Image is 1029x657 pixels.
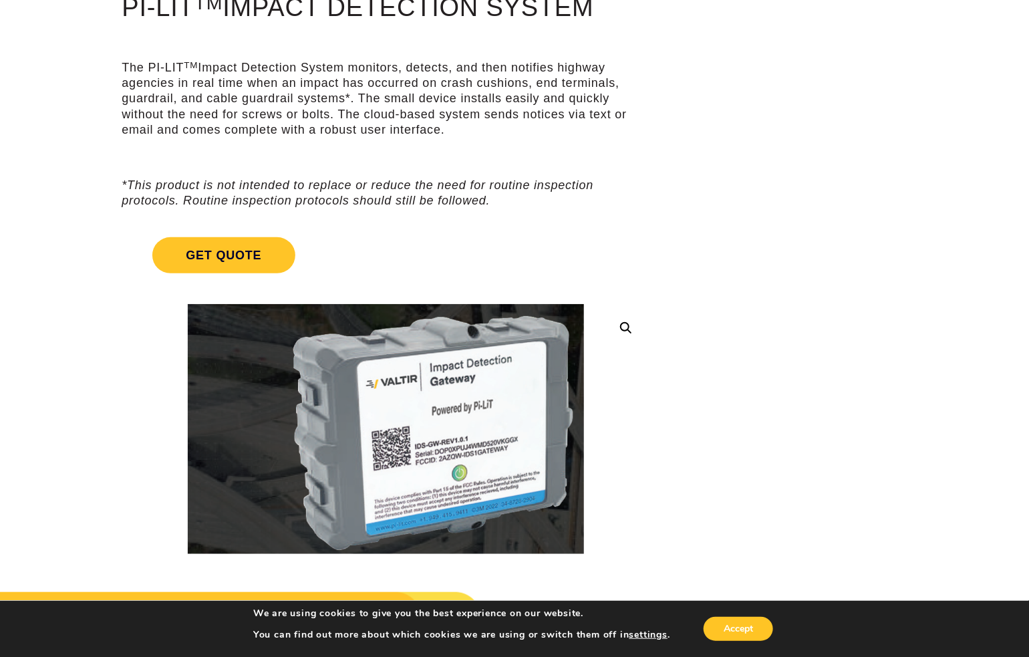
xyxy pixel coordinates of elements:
[122,178,593,207] em: *This product is not intended to replace or reduce the need for routine inspection protocols. Rou...
[184,60,198,70] sup: TM
[629,629,668,641] button: settings
[122,221,649,289] a: Get Quote
[152,237,295,273] span: Get Quote
[704,617,773,641] button: Accept
[122,60,649,138] p: The PI-LIT Impact Detection System monitors, detects, and then notifies highway agencies in real ...
[253,608,670,620] p: We are using cookies to give you the best experience on our website.
[253,629,670,641] p: You can find out more about which cookies we are using or switch them off in .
